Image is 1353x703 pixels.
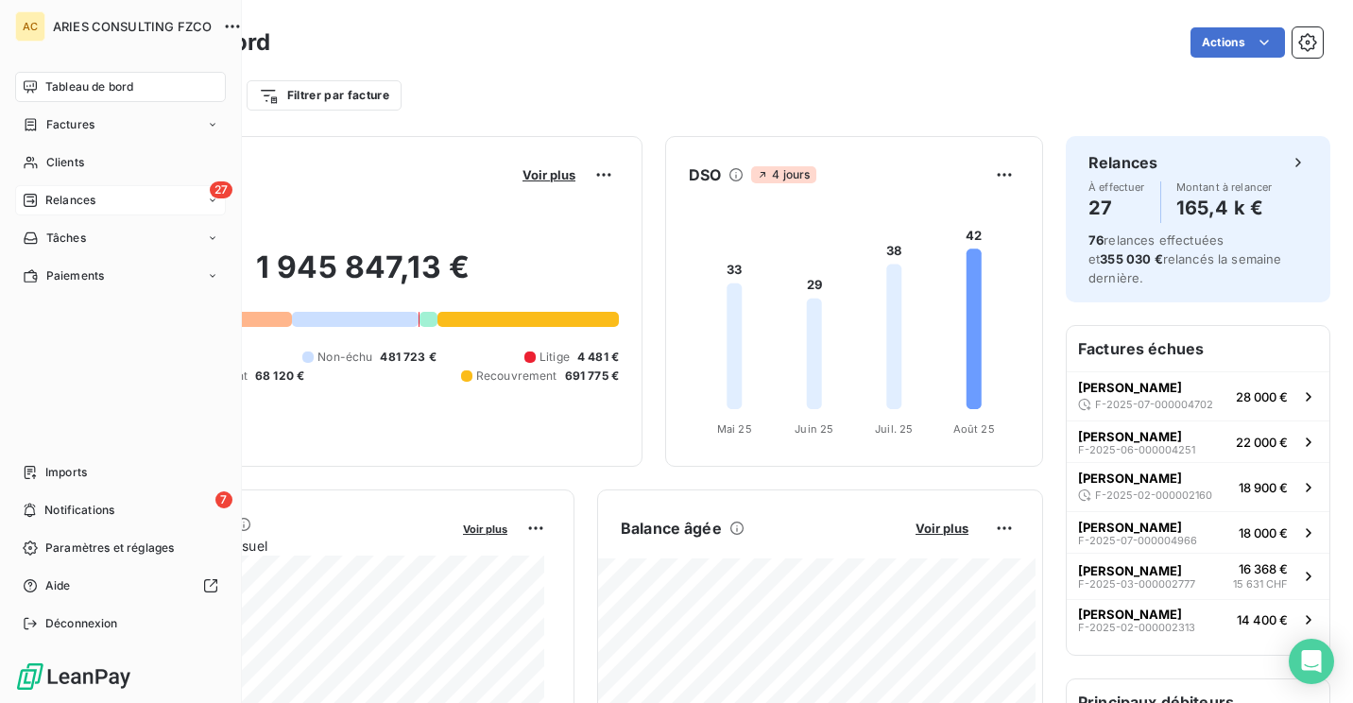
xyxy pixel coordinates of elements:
span: 4 jours [751,166,815,183]
h4: 165,4 k € [1176,193,1273,223]
span: 14 400 € [1237,612,1288,627]
span: Factures [46,116,94,133]
span: 15 631 CHF [1233,576,1288,592]
span: 7 [215,491,232,508]
span: Voir plus [916,521,968,536]
span: [PERSON_NAME] [1078,607,1182,622]
span: Litige [539,349,570,366]
div: AC [15,11,45,42]
span: F-2025-07-000004966 [1078,535,1197,546]
span: Paramètres et réglages [45,540,174,557]
button: [PERSON_NAME]F-2025-07-00000470228 000 € [1067,371,1329,420]
span: Imports [45,464,87,481]
span: Recouvrement [476,368,557,385]
a: Aide [15,571,226,601]
span: Clients [46,154,84,171]
div: Open Intercom Messenger [1289,639,1334,684]
span: 18 000 € [1239,525,1288,540]
tspan: Août 25 [953,422,995,436]
button: [PERSON_NAME]F-2025-06-00000425122 000 € [1067,420,1329,462]
a: 27Relances [15,185,226,215]
span: 76 [1088,232,1104,248]
span: Déconnexion [45,615,118,632]
h4: 27 [1088,193,1145,223]
span: F-2025-02-000002313 [1078,622,1195,633]
button: [PERSON_NAME]F-2025-07-00000496618 000 € [1067,511,1329,553]
a: Imports [15,457,226,488]
span: Relances [45,192,95,209]
button: Voir plus [457,520,513,537]
span: F-2025-03-000002777 [1078,578,1195,590]
button: Filtrer par facture [247,80,402,111]
a: Factures [15,110,226,140]
span: Tableau de bord [45,78,133,95]
a: Clients [15,147,226,178]
a: Paramètres et réglages [15,533,226,563]
span: F-2025-07-000004702 [1095,399,1213,410]
a: Tâches [15,223,226,253]
h6: DSO [689,163,721,186]
span: Montant à relancer [1176,181,1273,193]
button: Voir plus [910,520,974,537]
span: ARIES CONSULTING FZCO [53,19,212,34]
span: 4 481 € [577,349,619,366]
tspan: Mai 25 [717,422,752,436]
span: [PERSON_NAME] [1078,563,1182,578]
button: [PERSON_NAME]F-2025-02-00000216018 900 € [1067,462,1329,511]
h6: Balance âgée [621,517,722,540]
a: Paiements [15,261,226,291]
span: 68 120 € [255,368,304,385]
span: 18 900 € [1239,480,1288,495]
span: 691 775 € [565,368,619,385]
span: F-2025-02-000002160 [1095,489,1212,501]
h2: 1 945 847,13 € [107,249,619,305]
img: Logo LeanPay [15,661,132,692]
h6: Factures échues [1067,326,1329,371]
span: 22 000 € [1236,435,1288,450]
span: 481 723 € [380,349,436,366]
tspan: Juin 25 [795,422,833,436]
span: [PERSON_NAME] [1078,429,1182,444]
span: F-2025-06-000004251 [1078,444,1195,455]
a: Tableau de bord [15,72,226,102]
span: Voir plus [463,523,507,536]
span: Aide [45,577,71,594]
span: 28 000 € [1236,389,1288,404]
span: [PERSON_NAME] [1078,520,1182,535]
span: 27 [210,181,232,198]
button: [PERSON_NAME]F-2025-03-00000277716 368 €15 631 CHF [1067,553,1329,599]
button: [PERSON_NAME]F-2025-02-00000231314 400 € [1067,599,1329,641]
span: Voir plus [522,167,575,182]
span: Chiffre d'affaires mensuel [107,536,450,556]
span: Paiements [46,267,104,284]
span: Tâches [46,230,86,247]
span: [PERSON_NAME] [1078,380,1182,395]
span: [PERSON_NAME] [1078,471,1182,486]
span: 16 368 € [1239,561,1288,576]
span: relances effectuées et relancés la semaine dernière. [1088,232,1282,285]
button: Actions [1190,27,1285,58]
tspan: Juil. 25 [875,422,913,436]
button: Voir plus [517,166,581,183]
h6: Relances [1088,151,1157,174]
span: Non-échu [317,349,372,366]
span: Notifications [44,502,114,519]
span: 355 030 € [1100,251,1162,266]
span: À effectuer [1088,181,1145,193]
